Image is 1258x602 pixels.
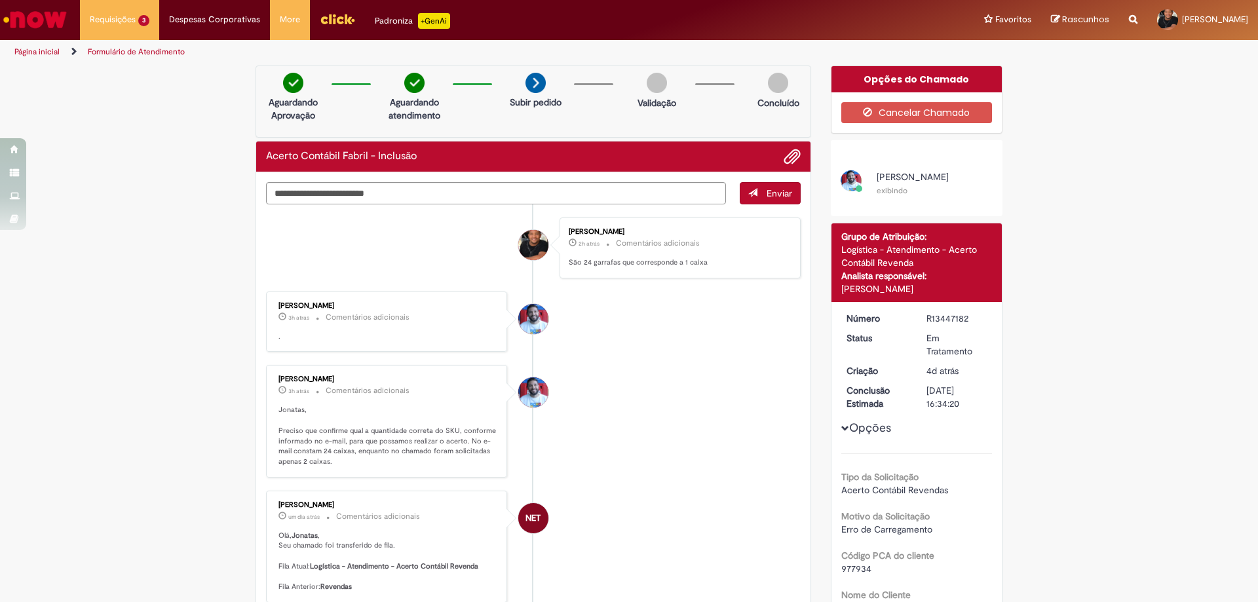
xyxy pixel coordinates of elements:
div: Grupo de Atribuição: [841,230,993,243]
img: click_logo_yellow_360x200.png [320,9,355,29]
span: 3 [138,15,149,26]
div: [DATE] 16:34:20 [926,384,987,410]
b: Motivo da Solicitação [841,510,930,522]
img: img-circle-grey.png [647,73,667,93]
p: Concluído [757,96,799,109]
div: [PERSON_NAME] [841,282,993,295]
button: Enviar [740,182,801,204]
p: São 24 garrafas que corresponde a 1 caixa [569,257,787,268]
small: Comentários adicionais [326,312,410,323]
h2: Acerto Contábil Fabril - Inclusão Histórico de tíquete [266,151,417,162]
a: Rascunhos [1051,14,1109,26]
b: Jonatas [292,531,318,540]
span: 3h atrás [288,387,309,395]
div: Em Tratamento [926,331,987,358]
span: [PERSON_NAME] [877,171,949,183]
div: [PERSON_NAME] [278,375,497,383]
p: Jonatas, Preciso que confirme qual a quantidade correta do SKU, conforme informado no e-mail, par... [278,405,497,466]
div: R13447182 [926,312,987,325]
div: Analista responsável: [841,269,993,282]
time: 26/08/2025 09:57:24 [926,365,959,377]
a: Formulário de Atendimento [88,47,185,57]
ul: Trilhas de página [10,40,829,64]
span: 3h atrás [288,314,309,322]
button: Cancelar Chamado [841,102,993,123]
div: NATALIA EVELIN TURIBIO [518,503,548,533]
b: Revendas [320,582,352,592]
p: +GenAi [418,13,450,29]
img: arrow-next.png [525,73,546,93]
img: check-circle-green.png [283,73,303,93]
span: um dia atrás [288,513,320,521]
span: Favoritos [995,13,1031,26]
small: Comentários adicionais [336,511,420,522]
span: 2h atrás [579,240,600,248]
span: Rascunhos [1062,13,1109,26]
small: Comentários adicionais [326,385,410,396]
span: Despesas Corporativas [169,13,260,26]
button: Adicionar anexos [784,148,801,165]
img: ServiceNow [1,7,69,33]
a: Página inicial [14,47,60,57]
p: Validação [638,96,676,109]
b: Código PCA do cliente [841,550,934,561]
div: undefined Online [518,304,548,334]
div: Logística - Atendimento - Acerto Contábil Revenda [841,243,993,269]
b: Nome do Cliente [841,589,911,601]
div: Opções do Chamado [831,66,1002,92]
time: 29/08/2025 13:36:49 [579,240,600,248]
span: More [280,13,300,26]
time: 29/08/2025 12:41:41 [288,387,309,395]
time: 28/08/2025 11:09:16 [288,513,320,521]
small: Comentários adicionais [616,238,700,249]
small: exibindo [877,185,907,196]
div: [PERSON_NAME] [278,302,497,310]
div: [PERSON_NAME] [569,228,787,236]
div: undefined Online [518,377,548,407]
img: check-circle-green.png [404,73,425,93]
p: . [278,331,497,342]
div: 26/08/2025 09:57:24 [926,364,987,377]
dt: Status [837,331,917,345]
div: Padroniza [375,13,450,29]
time: 29/08/2025 12:41:47 [288,314,309,322]
div: [PERSON_NAME] [278,501,497,509]
dt: Criação [837,364,917,377]
span: 4d atrás [926,365,959,377]
span: Requisições [90,13,136,26]
b: Tipo da Solicitação [841,471,919,483]
div: Jonatas Pinheiro De Amorim [518,230,548,260]
span: 977934 [841,563,871,574]
dt: Número [837,312,917,325]
dt: Conclusão Estimada [837,384,917,410]
b: Logística - Atendimento - Acerto Contábil Revenda [310,561,478,571]
p: Olá, , Seu chamado foi transferido de fila. Fila Atual: Fila Anterior: [278,531,497,592]
p: Aguardando Aprovação [261,96,325,122]
p: Subir pedido [510,96,562,109]
p: Aguardando atendimento [383,96,446,122]
img: img-circle-grey.png [768,73,788,93]
span: Acerto Contábil Revendas [841,484,948,496]
span: Erro de Carregamento [841,523,932,535]
span: [PERSON_NAME] [1182,14,1248,25]
textarea: Digite sua mensagem aqui... [266,182,726,204]
span: NET [525,502,541,534]
span: Enviar [767,187,792,199]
